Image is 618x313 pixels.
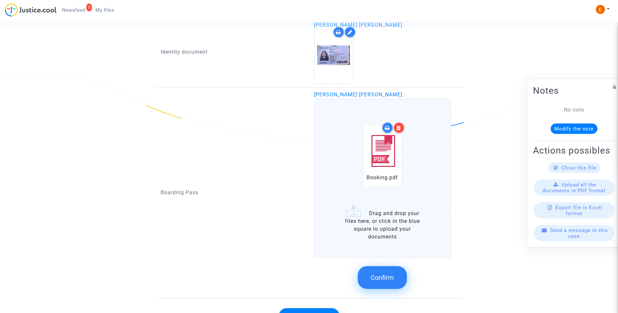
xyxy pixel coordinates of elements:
p: Boarding Pass [161,188,304,197]
span: Newsfeed [62,7,85,13]
span: [PERSON_NAME] [PERSON_NAME] : [314,91,406,98]
span: Send a message in this case [550,227,608,239]
button: Confirm [358,266,407,289]
h2: Actions possibles [533,145,615,156]
a: 5Newsfeed [57,5,90,15]
span: Export file in Excel format [555,205,602,216]
h2: Notes [533,85,615,96]
a: My files [90,5,119,15]
div: 5 [86,4,92,11]
span: Confirm [371,274,394,281]
p: Identity document [161,48,304,56]
img: jc-logo.svg [5,3,57,17]
button: Modify the note [551,124,597,134]
span: Upload all the documents in PDF format [542,182,606,194]
img: ACg8ocIeiFvHKe4dA5oeRFd_CiCnuxWUEc1A2wYhRJE3TTWt=s96-c [596,5,605,14]
span: [PERSON_NAME] [PERSON_NAME] : [314,22,406,28]
span: My files [95,7,114,13]
span: Close this file [561,165,596,171]
div: No note [543,106,605,114]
